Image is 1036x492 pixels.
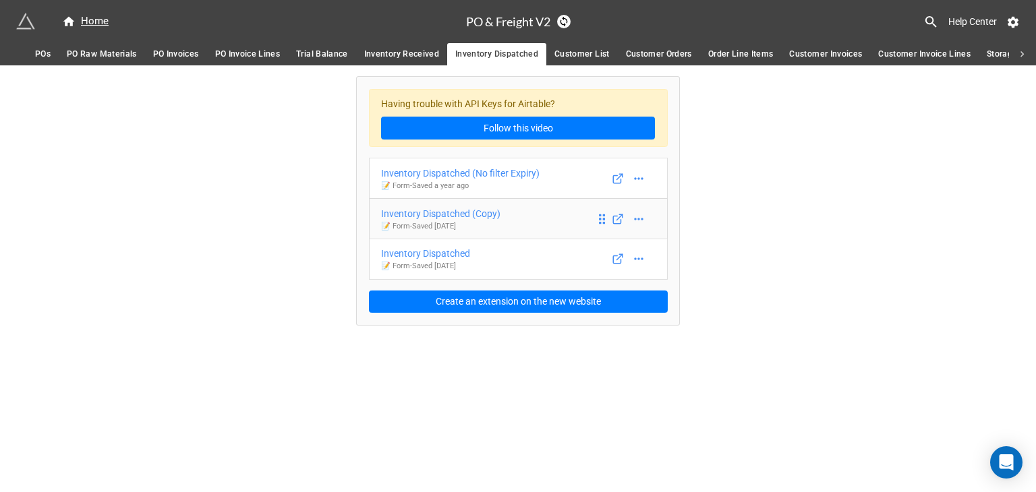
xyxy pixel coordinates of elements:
div: Having trouble with API Keys for Airtable? [369,89,668,148]
div: Inventory Dispatched (No filter Expiry) [381,166,540,181]
a: Inventory Dispatched📝 Form-Saved [DATE] [369,239,668,280]
span: PO Invoices [153,47,199,61]
span: PO Raw Materials [67,47,137,61]
span: Order Line Items [708,47,774,61]
div: scrollable auto tabs example [27,43,1009,65]
a: Home [54,13,117,30]
p: 📝 Form - Saved [DATE] [381,261,470,272]
div: Home [62,13,109,30]
div: Inventory Dispatched [381,246,470,261]
p: 📝 Form - Saved [DATE] [381,221,500,232]
span: Customer Orders [626,47,692,61]
span: POs [35,47,51,61]
span: Inventory Received [364,47,439,61]
img: miniextensions-icon.73ae0678.png [16,12,35,31]
a: Sync Base Structure [557,15,571,28]
span: Customer Invoices [789,47,862,61]
h3: PO & Freight V2 [466,16,550,28]
div: Inventory Dispatched (Copy) [381,206,500,221]
span: Inventory Dispatched [455,47,538,61]
a: Inventory Dispatched (Copy)📝 Form-Saved [DATE] [369,198,668,239]
span: Customer Invoice Lines [878,47,971,61]
p: 📝 Form - Saved a year ago [381,181,540,191]
button: Create an extension on the new website [369,290,668,313]
a: Follow this video [381,117,655,140]
span: PO Invoice Lines [215,47,281,61]
span: Trial Balance [296,47,348,61]
a: Inventory Dispatched (No filter Expiry)📝 Form-Saved a year ago [369,158,668,199]
div: Open Intercom Messenger [990,446,1023,479]
a: Help Center [939,9,1006,34]
span: Customer List [554,47,610,61]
